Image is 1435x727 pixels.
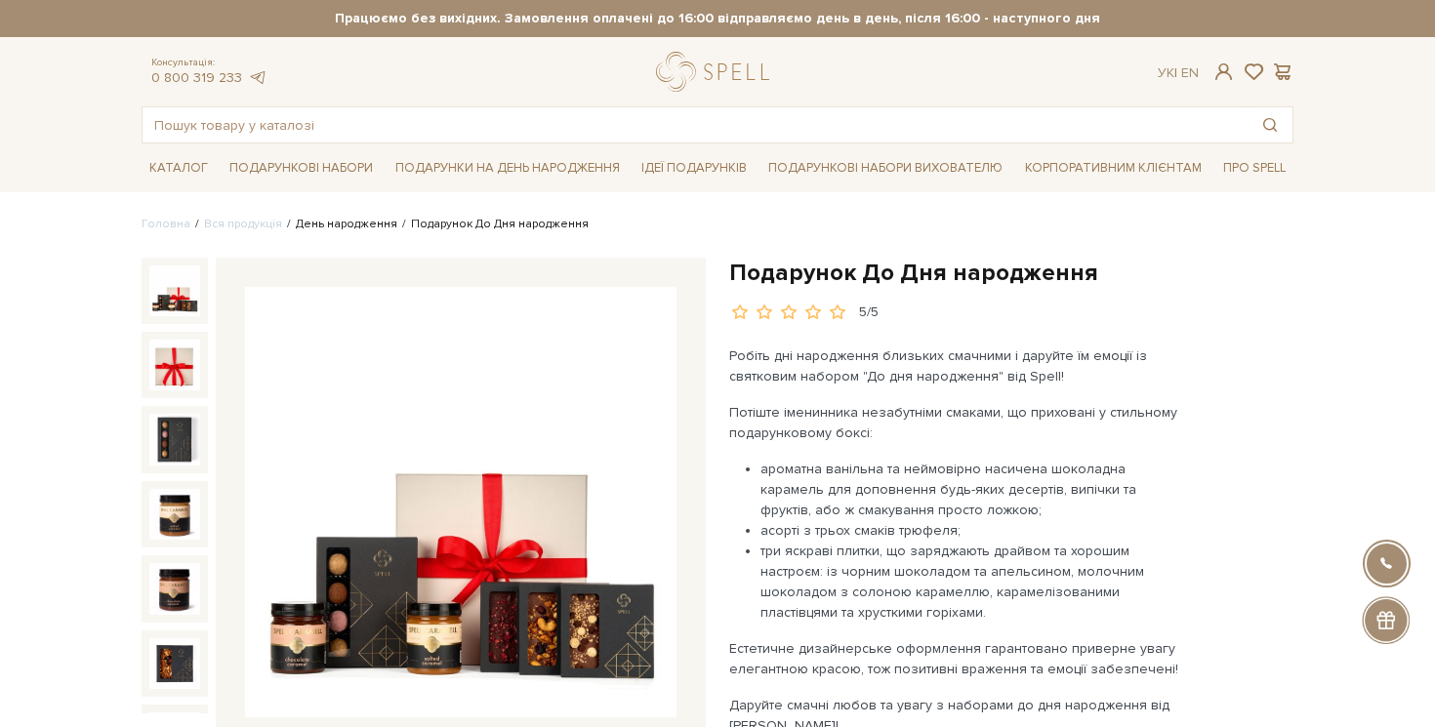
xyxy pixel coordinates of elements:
[296,217,397,231] a: День народження
[397,216,589,233] li: Подарунок До Дня народження
[204,217,282,231] a: Вся продукція
[142,153,216,183] a: Каталог
[1248,107,1292,142] button: Пошук товару у каталозі
[729,345,1187,386] p: Робіть дні народження близьких смачними і даруйте їм емоції із святковим набором "До дня народжен...
[1158,64,1199,82] div: Ук
[143,107,1248,142] input: Пошук товару у каталозі
[1215,153,1293,183] a: Про Spell
[222,153,381,183] a: Подарункові набори
[760,541,1187,623] li: три яскраві плитки, що заряджають драйвом та хорошим настроєм: із чорним шоколадом та апельсином,...
[142,10,1293,27] strong: Працюємо без вихідних. Замовлення оплачені до 16:00 відправляємо день в день, після 16:00 - насту...
[388,153,628,183] a: Подарунки на День народження
[142,217,190,231] a: Головна
[1174,64,1177,81] span: |
[656,52,778,92] a: logo
[859,303,879,322] div: 5/5
[247,69,266,86] a: telegram
[149,340,200,390] img: Подарунок До Дня народження
[729,258,1293,288] h1: Подарунок До Дня народження
[149,638,200,689] img: Подарунок До Дня народження
[1017,151,1209,184] a: Корпоративним клієнтам
[760,520,1187,541] li: асорті з трьох смаків трюфеля;
[149,414,200,464] img: Подарунок До Дня народження
[149,265,200,316] img: Подарунок До Дня народження
[151,69,242,86] a: 0 800 319 233
[1181,64,1199,81] a: En
[729,402,1187,443] p: Потіште іменинника незабутніми смаками, що приховані у стильному подарунковому боксі:
[245,287,676,718] img: Подарунок До Дня народження
[760,151,1010,184] a: Подарункові набори вихователю
[149,563,200,614] img: Подарунок До Дня народження
[634,153,755,183] a: Ідеї подарунків
[760,459,1187,520] li: ароматна ванільна та неймовірно насичена шоколадна карамель для доповнення будь-яких десертів, ви...
[729,638,1187,679] p: Естетичне дизайнерське оформлення гарантовано приверне увагу елегантною красою, тож позитивні вра...
[151,57,266,69] span: Консультація:
[149,489,200,540] img: Подарунок До Дня народження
